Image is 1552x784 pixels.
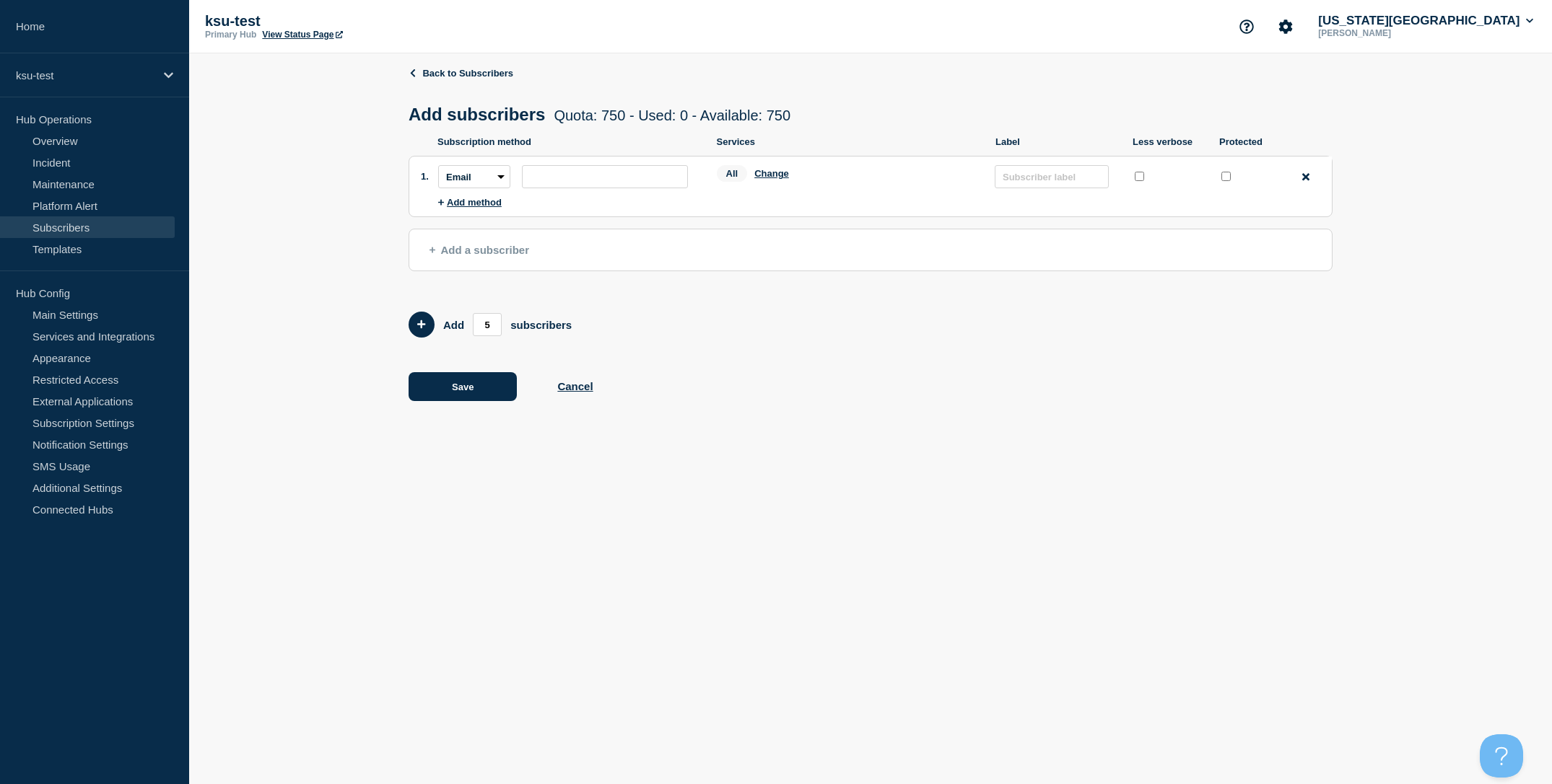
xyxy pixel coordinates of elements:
[995,165,1109,188] input: Subscriber label
[443,319,464,331] p: Add
[438,197,502,208] button: Add method
[409,229,1333,271] button: Add a subscriber
[430,244,529,256] span: Add a subscriber
[1270,12,1301,42] button: Account settings
[717,136,982,147] p: Services
[1133,136,1205,147] p: Less verbose
[510,319,572,331] p: subscribers
[437,136,702,147] p: Subscription method
[16,69,154,82] p: ksu-test
[262,30,342,40] a: View Status Page
[205,13,494,30] p: ksu-test
[409,372,517,401] button: Save
[473,313,502,336] input: Add members count
[409,68,513,79] a: Back to Subscribers
[717,165,748,182] span: All
[1219,136,1277,147] p: Protected
[421,171,429,182] span: 1.
[1221,172,1231,181] input: protected checkbox
[1315,28,1465,38] p: [PERSON_NAME]
[554,107,790,123] span: Quota: 750 - Used: 0 - Available: 750
[1315,14,1536,28] button: [US_STATE][GEOGRAPHIC_DATA]
[522,165,688,188] input: subscription-address
[995,136,1118,147] p: Label
[1135,172,1144,181] input: less verbose checkbox
[1480,734,1523,778] iframe: Help Scout Beacon - Open
[409,312,435,338] button: Add 5 team members
[1231,12,1262,42] button: Support
[205,30,256,40] p: Primary Hub
[557,380,593,392] button: Cancel
[409,105,790,125] h1: Add subscribers
[754,168,789,179] button: Change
